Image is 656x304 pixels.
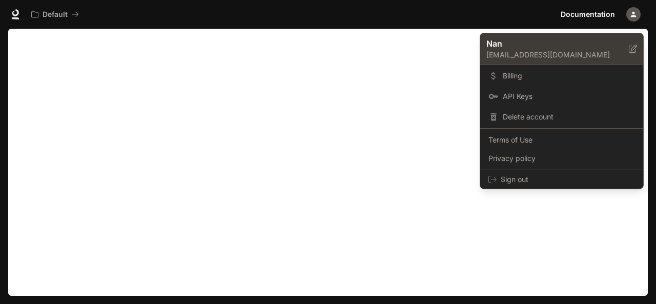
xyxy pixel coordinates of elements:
[482,87,641,106] a: API Keys
[503,91,635,102] span: API Keys
[482,108,641,126] div: Delete account
[486,50,629,60] p: [EMAIL_ADDRESS][DOMAIN_NAME]
[488,135,635,145] span: Terms of Use
[501,174,635,185] span: Sign out
[486,37,612,50] p: Nan
[480,33,643,65] div: Nan[EMAIL_ADDRESS][DOMAIN_NAME]
[488,153,635,164] span: Privacy policy
[482,149,641,168] a: Privacy policy
[503,112,635,122] span: Delete account
[482,67,641,85] a: Billing
[482,131,641,149] a: Terms of Use
[503,71,635,81] span: Billing
[480,170,643,189] div: Sign out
